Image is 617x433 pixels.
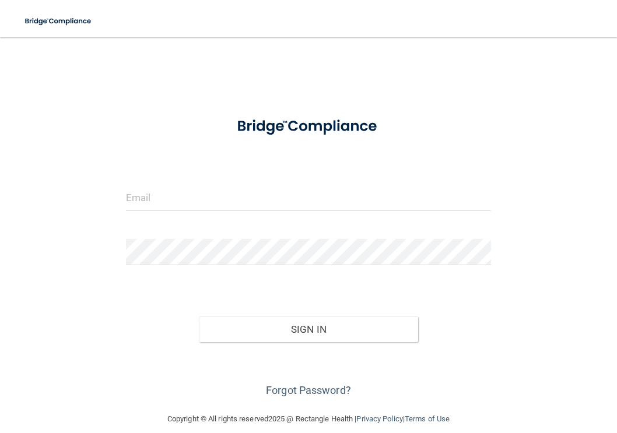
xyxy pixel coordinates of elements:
[126,185,491,211] input: Email
[356,414,402,423] a: Privacy Policy
[222,107,395,146] img: bridge_compliance_login_screen.278c3ca4.svg
[405,414,450,423] a: Terms of Use
[17,9,100,33] img: bridge_compliance_login_screen.278c3ca4.svg
[199,316,418,342] button: Sign In
[266,384,351,396] a: Forgot Password?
